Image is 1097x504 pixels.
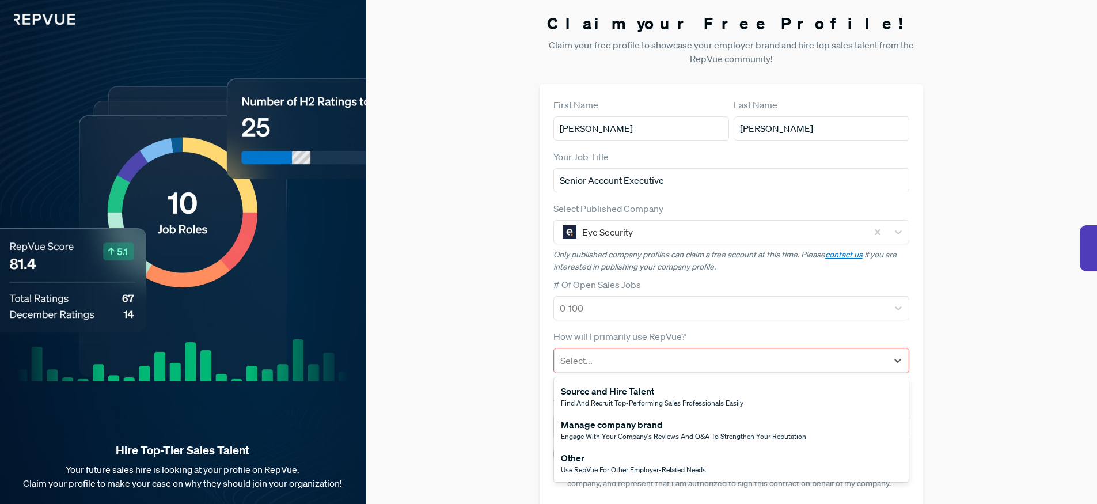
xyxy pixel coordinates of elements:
strong: Hire Top-Tier Sales Talent [18,443,347,458]
label: First Name [553,98,598,112]
label: Last Name [734,98,777,112]
p: Your future sales hire is looking at your profile on RepVue. Claim your profile to make your case... [18,463,347,490]
input: Title [553,168,910,192]
div: Other [561,451,706,465]
img: Eye Security [563,225,576,239]
a: contact us [825,249,863,260]
span: Please make a selection from the How will I primarily use RepVue? [553,376,767,386]
label: How will I primarily use RepVue? [553,329,686,343]
span: and I agree to RepVue’s and on behalf of my company, and represent that I am authorized to sign t... [567,450,891,488]
label: # Of Open Sales Jobs [553,278,641,291]
input: Email [553,415,910,439]
label: Your Job Title [553,150,609,164]
p: Claim your free profile to showcase your employer brand and hire top sales talent from the RepVue... [540,38,924,66]
span: Find and recruit top-performing sales professionals easily [561,398,743,408]
label: Work Email [553,396,600,410]
div: Source and Hire Talent [561,384,743,398]
input: First Name [553,116,729,141]
h3: Claim your Free Profile! [540,14,924,33]
p: Only published company profiles can claim a free account at this time. Please if you are interest... [553,249,910,273]
input: Last Name [734,116,909,141]
span: Engage with your company's reviews and Q&A to strengthen your reputation [561,431,806,441]
div: Manage company brand [561,418,806,431]
label: Select Published Company [553,202,663,215]
span: Use RepVue for other employer-related needs [561,465,706,475]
